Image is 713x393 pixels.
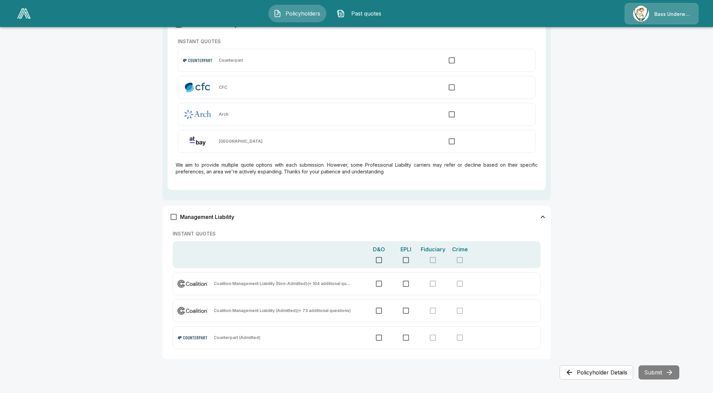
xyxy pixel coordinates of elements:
p: Coalition Management Liability (Admitted) (+ 73 additional questions) [214,309,351,313]
p: Counterpart (Admitted) [214,336,261,340]
p: [GEOGRAPHIC_DATA] [219,139,263,143]
button: Past quotes IconPast quotes [332,5,390,22]
span: (+ 73 additional questions) [297,308,351,313]
p: Fiduciary [421,245,445,253]
img: AA Logo [17,8,31,19]
p: D&O [373,245,385,253]
span: Professional Liability [185,22,238,27]
a: Agency IconBass Underwriters [625,3,699,24]
img: Arch [182,108,213,121]
span: Past quotes [348,9,385,18]
span: Management Liability [180,214,234,220]
span: Policyholders [284,9,321,18]
img: At-Bay [182,136,213,147]
p: Counterpart [219,58,243,62]
p: We aim to provide multiple quote options with each submission. However, some Professional Liabili... [176,162,538,175]
p: Coalition Management Liability (Non-Admitted) (+ 104 additional questions) [214,282,352,286]
img: Past quotes Icon [337,9,345,18]
p: CFC [219,85,227,89]
span: (+ 104 additional questions) [307,281,363,286]
img: Policyholders Icon [273,9,281,18]
img: Counterpart [182,55,213,66]
div: Management Liability [162,206,551,228]
p: Bass Underwriters [654,11,690,18]
p: EPLI [400,245,411,253]
button: Policyholders IconPolicyholders [268,5,326,22]
p: INSTANT QUOTES [173,230,541,237]
img: CFC [182,81,213,93]
p: Arch [219,112,228,116]
img: Coalition Management Liability (Admitted) [177,305,208,316]
img: Coalition Management Liability (Non-Admitted) [177,278,208,289]
img: Agency Icon [633,6,649,22]
button: Policyholder Details [560,365,633,380]
img: Counterpart (Admitted) [177,332,208,343]
p: INSTANT QUOTES [178,38,536,45]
